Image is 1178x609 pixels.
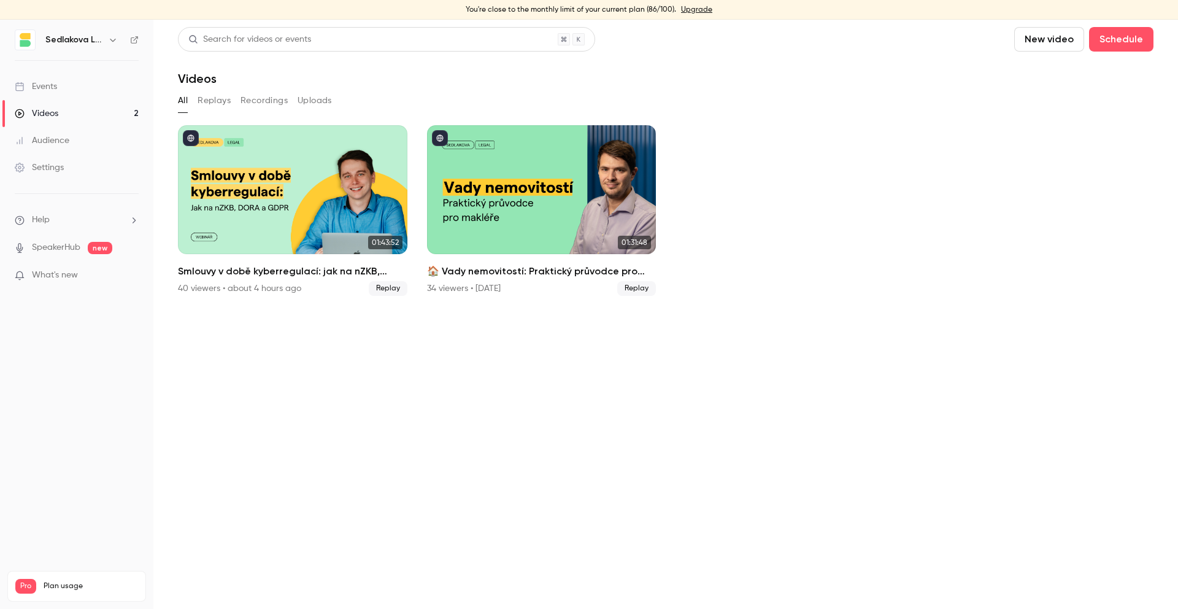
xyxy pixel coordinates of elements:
li: help-dropdown-opener [15,214,139,227]
div: 34 viewers • [DATE] [427,282,501,295]
div: Events [15,80,57,93]
a: 01:43:52Smlouvy v době kyberregulací: jak na nZKB, DORA a GDPR40 viewers • about 4 hours agoReplay [178,125,407,296]
ul: Videos [178,125,1153,296]
h1: Videos [178,71,217,86]
div: Videos [15,107,58,120]
div: 40 viewers • about 4 hours ago [178,282,301,295]
span: new [88,242,112,254]
span: 01:31:48 [618,236,651,249]
div: Audience [15,134,69,147]
button: published [432,130,448,146]
h6: Sedlakova Legal [45,34,103,46]
li: Smlouvy v době kyberregulací: jak na nZKB, DORA a GDPR [178,125,407,296]
div: Search for videos or events [188,33,311,46]
span: Replay [617,281,656,296]
a: Upgrade [681,5,712,15]
span: Plan usage [44,581,138,591]
div: Settings [15,161,64,174]
span: Replay [369,281,407,296]
section: Videos [178,27,1153,602]
button: Schedule [1089,27,1153,52]
button: New video [1014,27,1084,52]
button: Replays [198,91,231,111]
img: Sedlakova Legal [15,30,35,50]
h2: Smlouvy v době kyberregulací: jak na nZKB, DORA a GDPR [178,264,407,279]
a: 01:31:48🏠 Vady nemovitostí: Praktický průvodce pro makléře34 viewers • [DATE]Replay [427,125,656,296]
button: All [178,91,188,111]
h2: 🏠 Vady nemovitostí: Praktický průvodce pro makléře [427,264,656,279]
button: Recordings [241,91,288,111]
button: Uploads [298,91,332,111]
button: published [183,130,199,146]
span: What's new [32,269,78,282]
span: Pro [15,579,36,594]
span: Help [32,214,50,227]
li: 🏠 Vady nemovitostí: Praktický průvodce pro makléře [427,125,656,296]
a: SpeakerHub [32,241,80,254]
iframe: Noticeable Trigger [124,270,139,281]
span: 01:43:52 [368,236,402,249]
